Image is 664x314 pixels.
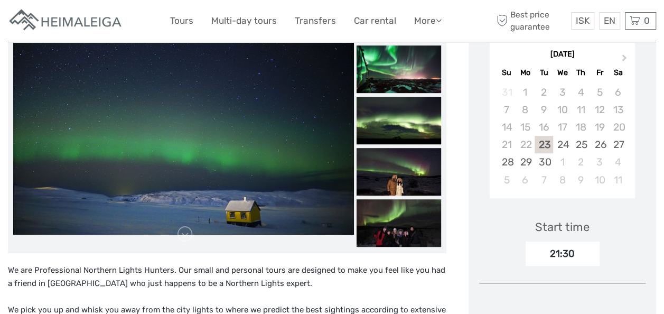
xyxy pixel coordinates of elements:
[609,84,627,101] div: Not available Saturday, September 6th, 2025
[8,264,446,291] p: We are Professional Northern Lights Hunters. Our small and personal tours are designed to make yo...
[526,242,600,266] div: 21:30
[494,9,568,32] span: Best price guarantee
[490,49,635,60] div: [DATE]
[535,171,553,189] div: Choose Tuesday, October 7th, 2025
[599,12,620,30] div: EN
[516,84,535,101] div: Not available Monday, September 1st, 2025
[15,19,119,27] p: We're away right now. Please check back later!
[497,118,516,136] div: Not available Sunday, September 14th, 2025
[493,84,631,189] div: month 2025-09
[414,13,442,29] a: More
[357,97,441,144] img: e48737906a0c41ef86b2094b9e0d9ac1_slider_thumbnail.jpeg
[590,153,609,171] div: Choose Friday, October 3rd, 2025
[553,136,572,153] div: Choose Wednesday, September 24th, 2025
[8,8,124,34] img: Apartments in Reykjavik
[572,66,590,80] div: Th
[295,13,336,29] a: Transfers
[553,84,572,101] div: Not available Wednesday, September 3rd, 2025
[535,136,553,153] div: Choose Tuesday, September 23rd, 2025
[516,171,535,189] div: Choose Monday, October 6th, 2025
[497,101,516,118] div: Not available Sunday, September 7th, 2025
[535,84,553,101] div: Not available Tuesday, September 2nd, 2025
[617,52,634,69] button: Next Month
[590,84,609,101] div: Not available Friday, September 5th, 2025
[497,153,516,171] div: Choose Sunday, September 28th, 2025
[609,101,627,118] div: Not available Saturday, September 13th, 2025
[572,153,590,171] div: Choose Thursday, October 2nd, 2025
[590,171,609,189] div: Choose Friday, October 10th, 2025
[572,101,590,118] div: Not available Thursday, September 11th, 2025
[572,136,590,153] div: Choose Thursday, September 25th, 2025
[497,136,516,153] div: Not available Sunday, September 21st, 2025
[357,199,441,247] img: b6daf5fe013f4e74a769a9cca0505eb7_slider_thumbnail.jpeg
[516,118,535,136] div: Not available Monday, September 15th, 2025
[642,15,651,26] span: 0
[553,153,572,171] div: Choose Wednesday, October 1st, 2025
[609,136,627,153] div: Choose Saturday, September 27th, 2025
[13,7,354,235] img: 3c86a98bb1ac48e49ffc956a6e50b9e2_main_slider.jpeg
[170,13,193,29] a: Tours
[553,118,572,136] div: Not available Wednesday, September 17th, 2025
[553,66,572,80] div: We
[497,66,516,80] div: Su
[535,101,553,118] div: Not available Tuesday, September 9th, 2025
[357,45,441,93] img: 76e9839f332e4dbd9a4d57c19afa50be_slider_thumbnail.jpeg
[590,101,609,118] div: Not available Friday, September 12th, 2025
[609,118,627,136] div: Not available Saturday, September 20th, 2025
[576,15,590,26] span: ISK
[609,153,627,171] div: Choose Saturday, October 4th, 2025
[354,13,396,29] a: Car rental
[516,153,535,171] div: Choose Monday, September 29th, 2025
[553,171,572,189] div: Choose Wednesday, October 8th, 2025
[211,13,277,29] a: Multi-day tours
[516,136,535,153] div: Not available Monday, September 22nd, 2025
[535,219,590,235] div: Start time
[553,101,572,118] div: Not available Wednesday, September 10th, 2025
[535,118,553,136] div: Not available Tuesday, September 16th, 2025
[609,66,627,80] div: Sa
[609,171,627,189] div: Choose Saturday, October 11th, 2025
[590,66,609,80] div: Fr
[535,66,553,80] div: Tu
[590,136,609,153] div: Choose Friday, September 26th, 2025
[497,171,516,189] div: Choose Sunday, October 5th, 2025
[516,66,535,80] div: Mo
[572,118,590,136] div: Not available Thursday, September 18th, 2025
[572,84,590,101] div: Not available Thursday, September 4th, 2025
[590,118,609,136] div: Not available Friday, September 19th, 2025
[121,16,134,29] button: Open LiveChat chat widget
[535,153,553,171] div: Choose Tuesday, September 30th, 2025
[516,101,535,118] div: Not available Monday, September 8th, 2025
[572,171,590,189] div: Choose Thursday, October 9th, 2025
[497,84,516,101] div: Not available Sunday, August 31st, 2025
[357,148,441,196] img: 90e01b9797fb46e790bf8655c3ced9b7_slider_thumbnail.jpeg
